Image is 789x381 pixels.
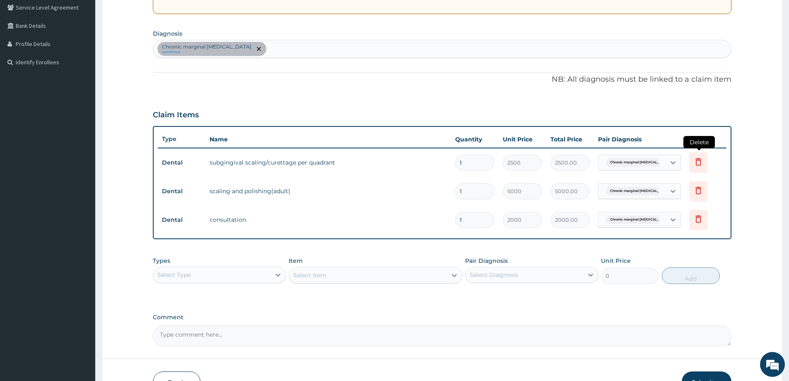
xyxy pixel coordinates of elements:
h3: Claim Items [153,111,199,120]
span: We're online! [48,104,114,188]
span: Chronic marginal [MEDICAL_DATA] [606,216,674,224]
label: Comment [153,314,731,321]
label: Item [289,257,303,265]
span: Chronic marginal [MEDICAL_DATA] [606,158,674,167]
textarea: Type your message and hit 'Enter' [4,226,158,255]
div: Chat with us now [43,46,139,57]
th: Total Price [546,131,594,148]
button: Add [662,267,720,284]
label: Diagnosis [153,29,182,38]
td: Dental [158,184,205,199]
span: Chronic marginal [MEDICAL_DATA] [606,187,674,195]
th: Unit Price [499,131,546,148]
label: Pair Diagnosis [465,257,508,265]
p: Chronic marginal [MEDICAL_DATA] [162,44,251,50]
th: Actions [685,131,726,148]
div: Minimize live chat window [136,4,156,24]
span: Delete [683,136,715,148]
small: confirmed [162,50,251,54]
td: Dental [158,155,205,170]
label: Types [153,257,170,265]
span: remove selection option [255,45,263,53]
label: Unit Price [601,257,631,265]
img: d_794563401_company_1708531726252_794563401 [15,41,34,62]
td: scaling and polishing(adult) [205,183,451,199]
td: consultation [205,211,451,228]
th: Name [205,131,451,148]
div: Select Diagnosis [470,271,518,279]
th: Type [158,131,205,147]
div: Select Type [157,271,191,279]
td: subgingival scaling/curettage per quadrant [205,154,451,171]
p: NB: All diagnosis must be linked to a claim item [153,74,731,85]
th: Pair Diagnosis [594,131,685,148]
td: Dental [158,212,205,228]
th: Quantity [451,131,499,148]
